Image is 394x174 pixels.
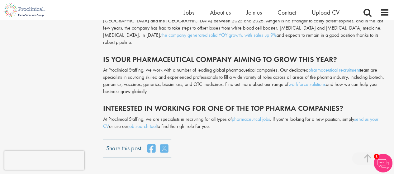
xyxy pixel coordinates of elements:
label: Share this post [106,144,141,148]
a: Contact [278,8,296,16]
a: share on facebook [147,144,155,153]
h2: IS YOUR PHARMACEUTICAL COMPANY AIMING TO GROW THIS YEAR? [103,55,389,63]
a: About us [210,8,231,16]
p: At Proclinical Staffing, we work with a number of leading global pharmacuetical companies. Our de... [103,67,389,95]
a: pharmaceutical jobs [232,116,270,122]
img: Chatbot [374,154,392,172]
iframe: reCAPTCHA [4,151,84,170]
a: pharmaceutical recruitment [308,67,360,73]
a: Join us [246,8,262,16]
span: 1 [374,154,379,159]
a: job search tool [128,123,157,129]
a: Jobs [184,8,194,16]
a: Upload CV [312,8,339,16]
a: workforce solutions [288,81,325,87]
a: share on twitter [160,144,168,153]
a: send us your CV [103,116,378,129]
p: At Proclinical Staffing, we are specialists in recruiting for all types of . If you’re looking fo... [103,116,389,130]
h2: INTERESTED IN WORKING FOR ONE OF THE TOP PHARMA COMPANIES? [103,104,389,112]
a: the company generated solid YOY growth, with sales up 9% [161,32,277,38]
